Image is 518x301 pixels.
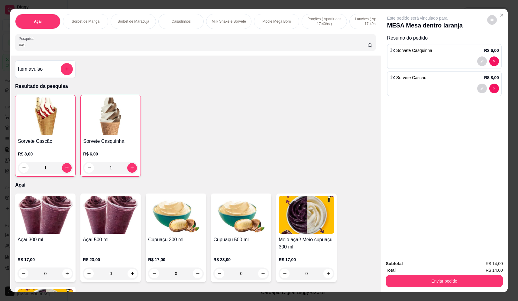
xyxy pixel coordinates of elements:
[212,19,246,24] p: Milk Shake e Sorvete
[83,257,138,263] p: R$ 23,00
[477,56,487,66] button: decrease-product-quantity
[18,138,73,145] h4: Sorvete Cascão
[118,19,149,24] p: Sorbet de Maracujá
[386,275,503,287] button: Enviar pedido
[19,42,367,48] input: Pesquisa
[213,257,269,263] p: R$ 23,00
[83,196,138,234] img: product-image
[213,236,269,243] h4: Cupuaçu 500 ml
[486,267,503,274] span: R$ 14,00
[83,98,138,135] img: product-image
[396,75,426,80] span: Sorvete Cascão
[484,47,499,53] p: R$ 6,00
[390,74,426,81] p: 1 x
[497,10,507,20] button: Close
[83,236,138,243] h4: Açaí 500 ml
[18,257,73,263] p: R$ 17,00
[61,63,73,75] button: add-separate-item
[148,196,204,234] img: product-image
[18,196,73,234] img: product-image
[279,236,334,251] h4: Meio açaí/ Meio cupuaçu 300 ml
[34,19,42,24] p: Açaí
[386,268,396,273] strong: Total
[83,151,138,157] p: R$ 6,00
[307,17,342,26] p: Porções ( Apartir das 17:40hs )
[18,236,73,243] h4: Açaí 300 ml
[262,19,291,24] p: Picole Mega Bom
[18,66,43,73] h4: Item avulso
[355,17,390,26] p: Lanches ( Aparitr das 17:40hs )
[387,34,502,42] p: Resumo do pedido
[390,47,432,54] p: 1 x
[279,196,334,234] img: product-image
[486,260,503,267] span: R$ 14,00
[15,181,376,189] p: Açaí
[387,21,463,30] p: MESA Mesa dentro laranja
[15,83,376,90] p: Resultado da pesquisa
[83,138,138,145] h4: Sorvete Casquinha
[489,56,499,66] button: decrease-product-quantity
[18,98,73,135] img: product-image
[477,84,487,93] button: decrease-product-quantity
[487,15,497,25] button: decrease-product-quantity
[18,151,73,157] p: R$ 8,00
[148,236,204,243] h4: Cupuaçu 300 ml
[489,84,499,93] button: decrease-product-quantity
[213,196,269,234] img: product-image
[148,257,204,263] p: R$ 17,00
[387,15,463,21] p: Este pedido será vinculado para
[172,19,191,24] p: Casadinhos
[279,257,334,263] p: R$ 17,00
[72,19,99,24] p: Sorbet de Manga
[386,261,403,266] strong: Subtotal
[484,75,499,81] p: R$ 8,00
[19,36,36,41] label: Pesquisa
[396,48,432,53] span: Sorvete Casquinha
